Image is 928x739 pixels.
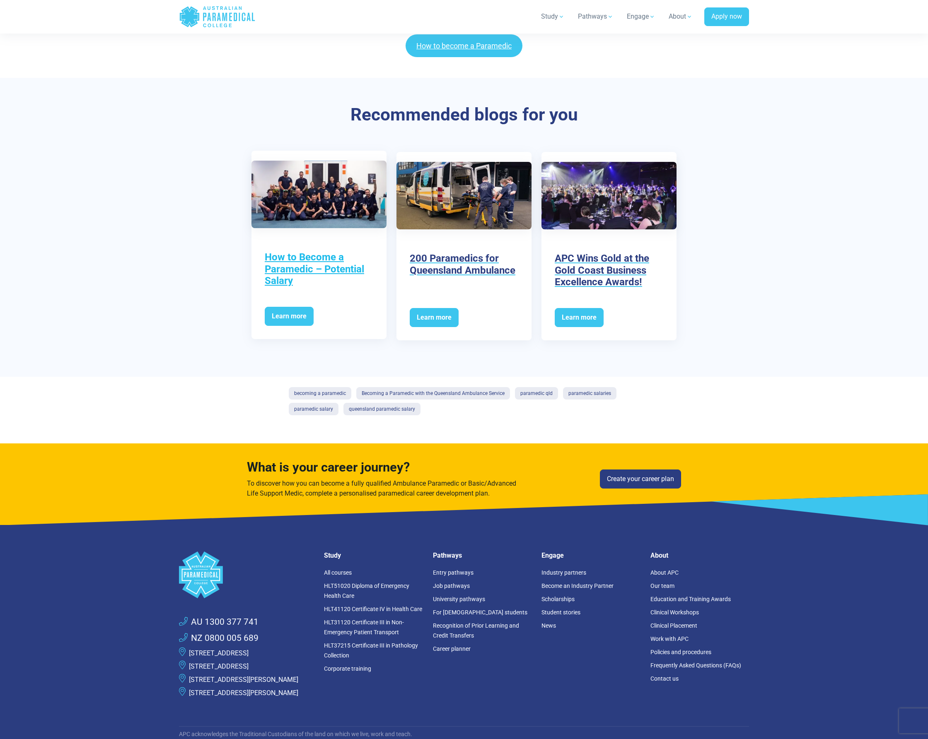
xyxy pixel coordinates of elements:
a: HLT41120 Certificate IV in Health Care [324,606,422,612]
a: Job pathways [433,583,470,589]
a: NZ 0800 005 689 [179,632,259,645]
a: Clinical Placement [650,622,697,629]
a: Work with APC [650,635,689,642]
a: paramedic qld [515,387,558,400]
a: Clinical Workshops [650,609,699,616]
a: [STREET_ADDRESS] [189,649,249,657]
a: Frequently Asked Questions (FAQs) [650,662,741,669]
a: Contact us [650,675,679,682]
a: AU 1300 377 741 [179,616,259,629]
a: 200 Paramedics for Queensland Ambulance Learn more [396,152,532,340]
a: [STREET_ADDRESS] [189,662,249,670]
a: queensland paramedic salary [343,403,420,415]
a: Entry pathways [433,569,474,576]
a: Recognition of Prior Learning and Credit Transfers [433,622,519,639]
a: Corporate training [324,665,371,672]
a: HLT51020 Diploma of Emergency Health Care [324,583,409,599]
span: Learn more [555,308,604,327]
a: APC Wins Gold at the Gold Coast Business Excellence Awards! Learn more [541,152,677,340]
a: Education and Training Awards [650,596,731,602]
a: HLT31120 Certificate III in Non-Emergency Patient Transport [324,619,404,635]
h5: Engage [541,551,640,559]
a: Student stories [541,609,580,616]
img: How to Become a Paramedic – Potential Salary [251,161,387,228]
h3: APC Wins Gold at the Gold Coast Business Excellence Awards! [555,253,663,288]
img: 200 Paramedics for Queensland Ambulance [396,162,532,229]
a: Scholarships [541,596,575,602]
a: becoming a paramedic [289,387,351,400]
a: All courses [324,569,352,576]
a: How to become a Paramedic [406,34,522,57]
a: How to Become a Paramedic – Potential Salary Learn more [251,151,387,339]
h5: About [650,551,749,559]
h3: 200 Paramedics for Queensland Ambulance [410,253,518,277]
a: Industry partners [541,569,586,576]
a: Australian Paramedical College [179,3,256,30]
a: Our team [650,583,674,589]
a: HLT37215 Certificate III in Pathology Collection [324,642,418,659]
a: Career planner [433,645,471,652]
span: Learn more [265,307,314,326]
span: To discover how you can become a fully qualified Ambulance Paramedic or Basic/Advanced Life Suppo... [247,479,516,497]
h4: What is your career journey? [247,460,520,475]
a: Create your career plan [600,469,681,489]
a: Engage [622,5,660,28]
a: Study [536,5,570,28]
a: About APC [650,569,679,576]
a: [STREET_ADDRESS][PERSON_NAME] [189,676,298,684]
a: paramedic salary [289,403,338,415]
a: paramedic salaries [563,387,616,400]
h3: Recommended blogs for you [222,104,706,125]
h5: Study [324,551,423,559]
a: [STREET_ADDRESS][PERSON_NAME] [189,689,298,697]
a: Becoming a Paramedic with the Queensland Ambulance Service [356,387,510,400]
h3: How to Become a Paramedic – Potential Salary [265,251,373,287]
a: Pathways [573,5,619,28]
a: About [664,5,698,28]
h5: Pathways [433,551,532,559]
a: Policies and procedures [650,649,711,655]
a: For [DEMOGRAPHIC_DATA] students [433,609,527,616]
span: Learn more [410,308,459,327]
a: Become an Industry Partner [541,583,614,589]
a: Apply now [704,7,749,26]
a: University pathways [433,596,485,602]
a: Space [179,551,314,598]
img: APC Wins Gold at the Gold Coast Business Excellence Awards! [541,162,677,229]
a: News [541,622,556,629]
